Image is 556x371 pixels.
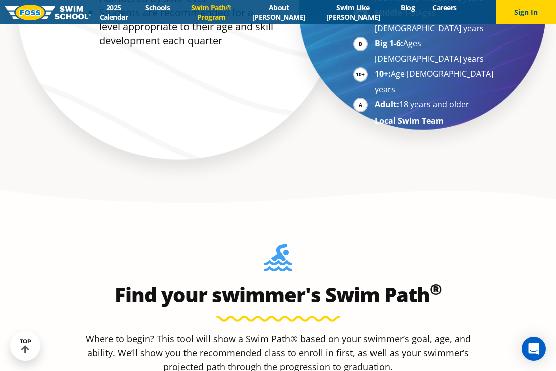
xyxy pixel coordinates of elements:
[314,3,392,22] a: Swim Like [PERSON_NAME]
[375,36,497,66] li: Ages [DEMOGRAPHIC_DATA] years
[99,6,273,48] li: Students are recommended for a level appropriate to their age and skill development each quarter
[179,3,243,22] a: Swim Path® Program
[375,67,497,96] li: Age [DEMOGRAPHIC_DATA] years
[522,337,546,361] div: Open Intercom Messenger
[375,99,399,110] strong: Adult:
[137,3,179,12] a: Schools
[375,115,444,126] strong: Local Swim Team
[375,68,391,79] strong: 10+:
[243,3,314,22] a: About [PERSON_NAME]
[91,3,137,22] a: 2025 Calendar
[20,338,31,354] div: TOP
[424,3,465,12] a: Careers
[375,38,403,49] strong: Big 1-6:
[430,279,442,299] sup: ®
[392,3,424,12] a: Blog
[5,5,91,20] img: FOSS Swim School Logo
[375,97,497,113] li: 18 years and older
[42,283,515,307] h2: Find your swimmer's Swim Path
[264,244,292,278] img: Foss-Location-Swimming-Pool-Person.svg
